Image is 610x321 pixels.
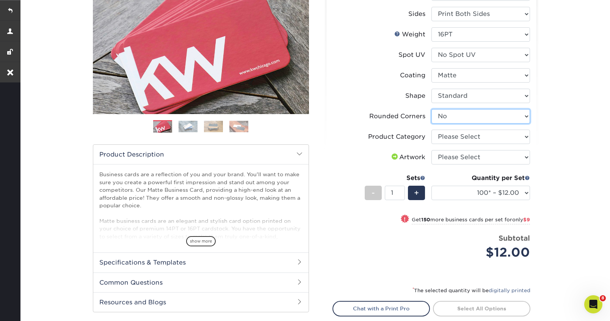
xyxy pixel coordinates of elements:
div: Sides [408,9,425,19]
strong: 150 [421,217,430,222]
div: Spot UV [398,50,425,60]
div: Sets [365,174,425,183]
small: Get more business cards per set for [412,217,530,224]
div: Weight [394,30,425,39]
span: show more [186,236,216,246]
div: Shape [405,91,425,100]
h2: Specifications & Templates [93,252,309,272]
span: ! [404,215,406,223]
img: Business Cards 02 [179,121,198,132]
div: $12.00 [437,243,530,261]
a: Chat with a Print Pro [332,301,430,316]
strong: Subtotal [499,234,530,242]
div: Artwork [390,153,425,162]
h2: Common Questions [93,272,309,292]
img: Business Cards 03 [204,121,223,132]
img: Business Cards 04 [229,121,248,132]
a: digitally printed [489,288,530,293]
h2: Product Description [93,145,309,164]
span: + [414,187,419,199]
span: $9 [523,217,530,222]
a: Select All Options [433,301,530,316]
div: Product Category [368,132,425,141]
p: Business cards are a reflection of you and your brand. You'll want to make sure you create a powe... [99,171,303,279]
img: Business Cards 01 [153,117,172,136]
small: The selected quantity will be [412,288,530,293]
div: Quantity per Set [431,174,530,183]
span: 8 [600,295,606,301]
span: - [372,187,375,199]
iframe: Intercom live chat [584,295,602,313]
div: Coating [400,71,425,80]
span: only [512,217,530,222]
div: Rounded Corners [369,112,425,121]
h2: Resources and Blogs [93,292,309,312]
